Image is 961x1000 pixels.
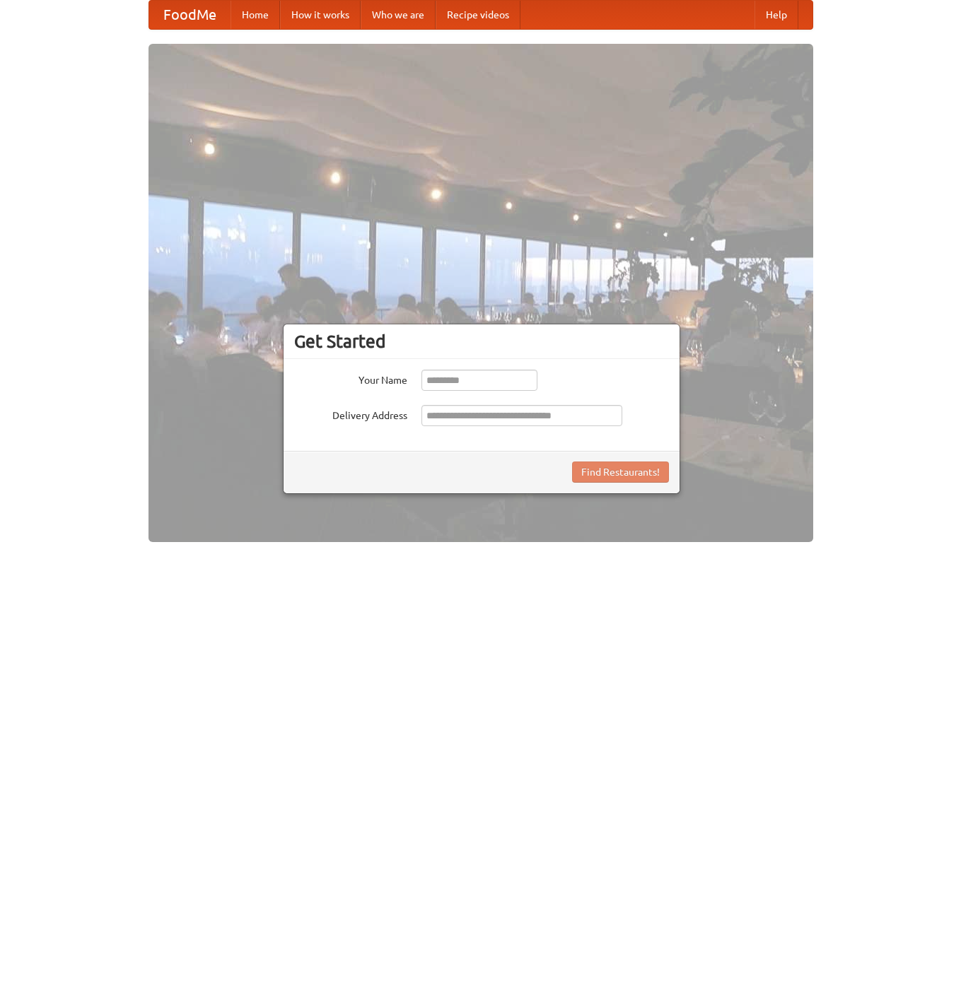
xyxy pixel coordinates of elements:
[294,370,407,387] label: Your Name
[755,1,798,29] a: Help
[231,1,280,29] a: Home
[294,405,407,423] label: Delivery Address
[572,461,669,483] button: Find Restaurants!
[361,1,436,29] a: Who we are
[294,331,669,352] h3: Get Started
[436,1,520,29] a: Recipe videos
[149,1,231,29] a: FoodMe
[280,1,361,29] a: How it works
